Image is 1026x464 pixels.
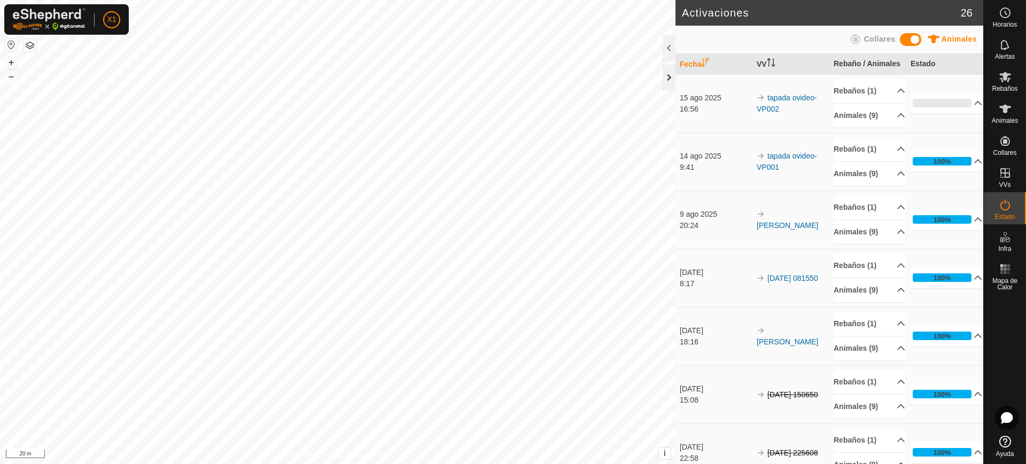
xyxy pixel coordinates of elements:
[913,448,971,457] div: 100%
[680,209,751,220] div: 9 ago 2025
[675,54,752,75] th: Fecha
[911,267,982,288] p-accordion-header: 100%
[283,450,344,460] a: Política de Privacidad
[680,220,751,231] div: 20:24
[934,447,951,458] div: 100%
[913,99,971,107] div: 0%
[680,325,751,336] div: [DATE]
[913,215,971,224] div: 100%
[911,92,982,114] p-accordion-header: 0%
[834,336,905,360] p-accordion-header: Animales (9)
[834,278,905,302] p-accordion-header: Animales (9)
[680,151,751,162] div: 14 ago 2025
[757,210,765,218] img: arrow
[998,246,1011,252] span: Infra
[834,104,905,128] p-accordion-header: Animales (9)
[984,431,1026,461] a: Ayuda
[5,56,18,69] button: +
[24,39,36,52] button: Capas del Mapa
[934,215,951,225] div: 100%
[911,442,982,463] p-accordion-header: 100%
[357,450,393,460] a: Contáctenos
[913,273,971,282] div: 100%
[767,390,818,399] s: [DATE] 150650
[911,151,982,172] p-accordion-header: 100%
[680,162,751,173] div: 9:41
[5,38,18,51] button: Restablecer Mapa
[864,35,895,43] span: Collares
[680,92,751,104] div: 15 ago 2025
[757,390,765,399] img: arrow
[913,390,971,398] div: 100%
[664,449,666,458] span: i
[993,21,1017,28] span: Horarios
[834,220,905,244] p-accordion-header: Animales (9)
[767,274,818,282] a: [DATE] 081550
[913,157,971,166] div: 100%
[834,428,905,452] p-accordion-header: Rebaños (1)
[906,54,983,75] th: Estado
[682,6,961,19] h2: Activaciones
[680,267,751,278] div: [DATE]
[834,370,905,394] p-accordion-header: Rebaños (1)
[829,54,906,75] th: Rebaño / Animales
[961,5,973,21] span: 26
[680,336,751,348] div: 18:16
[13,9,85,30] img: Logo Gallagher
[992,85,1017,92] span: Rebaños
[757,93,765,102] img: arrow
[834,395,905,419] p-accordion-header: Animales (9)
[680,104,751,115] div: 16:56
[701,60,710,68] p-sorticon: Activar para ordenar
[911,383,982,405] p-accordion-header: 100%
[992,117,1018,124] span: Animales
[680,442,751,453] div: [DATE]
[107,14,116,25] span: X1
[680,395,751,406] div: 15:08
[934,156,951,167] div: 100%
[999,182,1011,188] span: VVs
[5,70,18,83] button: –
[996,451,1014,457] span: Ayuda
[757,152,765,160] img: arrow
[767,60,775,68] p-sorticon: Activar para ordenar
[757,152,817,171] a: tapada ovideo-VP001
[834,312,905,336] p-accordion-header: Rebaños (1)
[913,332,971,340] div: 100%
[995,214,1015,220] span: Estado
[934,331,951,341] div: 100%
[680,453,751,464] div: 22:58
[834,162,905,186] p-accordion-header: Animales (9)
[911,325,982,347] p-accordion-header: 100%
[757,93,817,113] a: tapada ovideo-VP002
[834,79,905,103] p-accordion-header: Rebaños (1)
[995,53,1015,60] span: Alertas
[911,209,982,230] p-accordion-header: 100%
[680,278,751,289] div: 8:17
[752,54,829,75] th: VV
[934,273,951,283] div: 100%
[659,447,671,459] button: i
[942,35,977,43] span: Animales
[834,195,905,219] p-accordion-header: Rebaños (1)
[993,150,1016,156] span: Collares
[757,449,765,457] img: arrow
[680,383,751,395] div: [DATE]
[834,254,905,278] p-accordion-header: Rebaños (1)
[757,221,818,230] a: [PERSON_NAME]
[757,337,818,346] a: [PERSON_NAME]
[934,389,951,399] div: 100%
[757,326,765,335] img: arrow
[757,274,765,282] img: arrow
[834,137,905,161] p-accordion-header: Rebaños (1)
[767,449,818,457] s: [DATE] 225608
[986,278,1023,290] span: Mapa de Calor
